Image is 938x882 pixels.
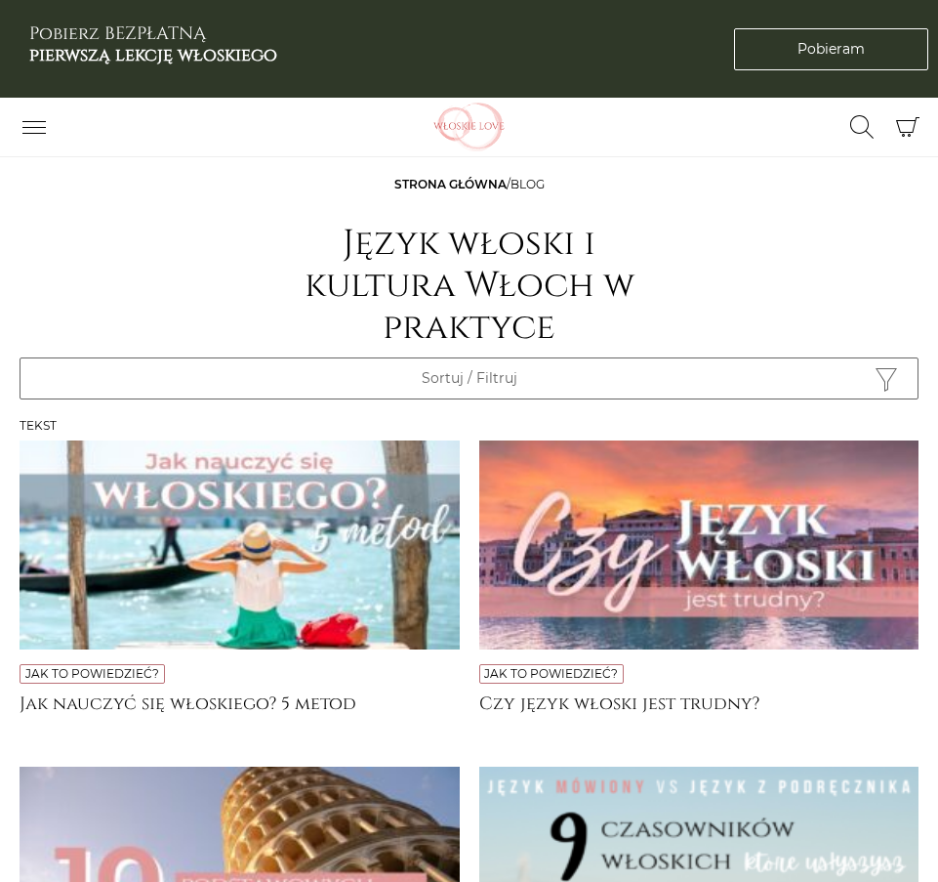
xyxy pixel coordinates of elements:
button: Przełącz widoczność filtrów [20,357,918,399]
span: / [394,177,545,191]
a: Strona główna [394,177,507,191]
h3: Pobierz BEZPŁATNĄ [29,23,277,65]
a: Czy język włoski jest trudny? [479,693,919,733]
span: Blog [510,177,545,191]
h3: Tekst [20,419,918,433]
b: pierwszą lekcję włoskiego [29,43,277,67]
button: Koszyk [886,106,928,148]
a: Jak to powiedzieć? [484,666,618,681]
button: Przełącz nawigację [10,110,59,144]
a: Pobieram [734,28,928,70]
button: Przełącz formularz wyszukiwania [837,110,886,144]
a: Jak to powiedzieć? [25,666,159,681]
span: Pobieram [797,39,865,60]
a: Jak nauczyć się włoskiego? 5 metod [20,693,460,733]
img: Włoskielove [406,103,533,151]
h1: Język włoski i kultura Włoch w praktyce [274,223,665,350]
